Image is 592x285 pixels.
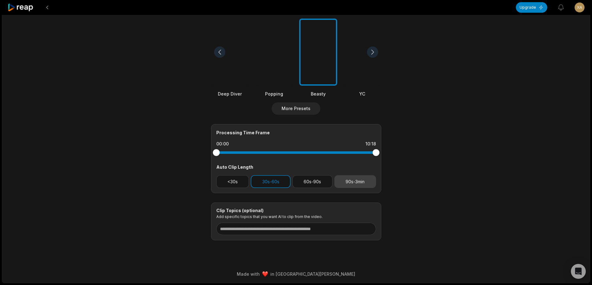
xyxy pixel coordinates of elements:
[216,208,376,213] div: Clip Topics (optional)
[8,271,584,277] div: Made with in [GEOGRAPHIC_DATA][PERSON_NAME]
[216,141,229,147] div: 00:00
[255,91,293,97] div: Popping
[216,164,376,170] div: Auto Clip Length
[292,175,333,188] button: 60s-90s
[343,91,381,97] div: YC
[365,141,376,147] div: 10:18
[216,175,249,188] button: <30s
[272,102,320,115] button: More Presets
[516,2,547,13] button: Upgrade
[251,175,291,188] button: 30s-60s
[299,91,337,97] div: Beasty
[216,129,376,136] div: Processing Time Frame
[216,214,376,219] p: Add specific topics that you want AI to clip from the video.
[262,271,268,277] img: heart emoji
[571,264,586,279] div: Open Intercom Messenger
[211,91,249,97] div: Deep Diver
[334,175,376,188] button: 90s-3min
